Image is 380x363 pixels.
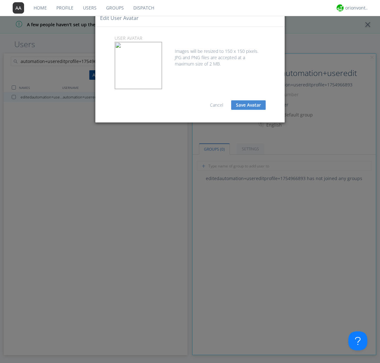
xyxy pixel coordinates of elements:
div: orionvontas+atlas+automation+org2 [345,5,369,11]
h4: Edit user Avatar [100,15,139,22]
div: Images will be resized to 150 x 150 pixels. JPG and PNG files are accepted at a maximum size of 2... [115,42,266,67]
p: user Avatar [110,35,270,42]
img: 373638.png [13,2,24,14]
img: 29d36aed6fa347d5a1537e7736e6aa13 [337,4,344,11]
img: ef0721c8-9b1f-4609-a2af-5da9cd7b0bcb [115,42,162,89]
a: Cancel [210,102,223,108]
button: Save Avatar [231,100,266,110]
